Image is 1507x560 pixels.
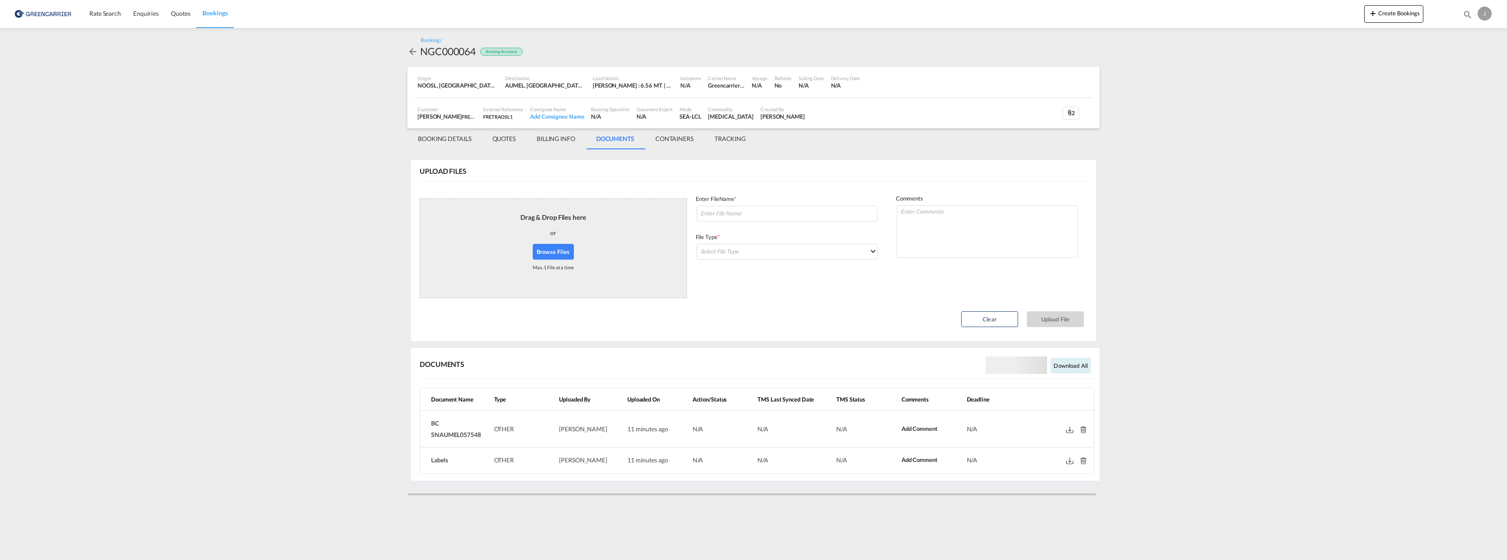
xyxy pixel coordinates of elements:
[902,425,937,432] span: Add Comment
[420,44,476,58] div: NGC000064
[1066,426,1073,433] md-icon: Download
[420,166,467,176] div: UPLOAD FILES
[89,10,121,17] span: Rate Search
[754,388,833,411] th: TMS Last Synced Date
[13,4,72,24] img: e39c37208afe11efa9cb1d7a6ea7d6f5.png
[799,75,824,81] div: Sailing Date
[967,456,978,464] span: N/A
[417,113,476,120] div: [PERSON_NAME]
[1478,7,1492,21] div: J
[896,194,1079,204] div: Comments
[696,233,878,243] div: File Type
[708,113,753,120] div: Fish Oil
[637,106,673,113] div: Document Expert
[799,81,824,89] div: N/A
[533,244,574,260] button: Browse Files
[680,75,701,81] div: Incoterms
[482,128,526,149] md-tab-item: QUOTES
[752,81,767,89] div: N/A
[555,447,624,473] td: [PERSON_NAME]
[1066,109,1073,116] md-icon: icon-attachment
[462,113,528,120] span: FREJA Transport & Logistics AS
[1051,358,1091,373] button: Download all
[1027,311,1084,327] button: Upload File
[704,128,756,149] md-tab-item: TRACKING
[693,425,751,433] div: N/A
[417,75,498,81] div: Origin
[417,106,476,113] div: Customer
[679,106,701,113] div: Mode
[637,113,673,120] div: N/A
[752,75,767,81] div: Voyage
[754,447,833,473] td: N/A
[967,425,978,433] span: N/A
[624,411,689,447] td: 11 minutes ago
[491,411,556,447] td: OTHER
[1066,458,1073,464] md-icon: Download
[761,113,805,120] div: Jakub Flemming
[1062,107,1079,120] div: 2
[963,388,1029,411] th: Deadline
[836,456,895,465] div: N/A
[593,75,673,81] div: Load Details
[483,106,523,113] div: External Reference
[530,106,584,113] div: Consignee Name
[1080,458,1087,464] md-icon: Delete
[680,81,690,89] div: N/A
[833,388,898,411] th: TMS Status
[421,37,442,44] div: Booking /
[624,388,689,411] th: Uploaded On
[407,46,418,57] md-icon: icon-arrow-left
[550,222,556,244] div: or
[421,388,491,411] th: Document Name
[591,106,629,113] div: Booking Specialist
[417,81,498,89] div: NOOSL, Oslo, Norway, Northern Europe, Europe
[420,359,464,369] div: DOCUMENTS
[483,114,513,120] span: FRETRAOSL1
[555,411,624,447] td: [PERSON_NAME]
[624,447,689,473] td: 11 minutes ago
[708,81,745,89] div: Greencarrier Consolidators
[491,447,556,473] td: OTHER
[133,10,159,17] span: Enquiries
[505,75,586,81] div: Destination
[1463,10,1472,19] md-icon: icon-magnify
[696,195,878,205] div: Enter FileName
[708,106,753,113] div: Commodity
[775,81,792,89] div: No
[491,388,556,411] th: Type
[836,425,895,433] div: N/A
[202,9,227,17] span: Bookings
[902,456,937,463] span: Add Comment
[593,81,673,89] div: [PERSON_NAME] : 6.56 MT | Volumetric Wt : 12.10 CBM | Chargeable Wt : 12.10 W/M
[407,44,420,58] div: icon-arrow-left
[1368,8,1378,18] md-icon: icon-plus 400-fg
[9,9,200,18] body: Editor, editor2
[693,456,751,465] div: N/A
[761,106,805,113] div: Created By
[526,128,586,149] md-tab-item: BILLING INFO
[961,311,1018,327] button: Clear
[505,81,586,89] div: AUMEL, Melbourne, Australia, Oceania, Oceania
[171,10,190,17] span: Quotes
[480,48,522,56] div: Booking Accepted
[1080,426,1087,433] md-icon: Delete
[586,128,645,149] md-tab-item: DOCUMENTS
[689,388,754,411] th: Action/Status
[1364,5,1423,23] button: icon-plus 400-fgCreate Bookings
[431,456,448,464] span: Labels
[591,113,629,120] div: N/A
[697,244,877,260] md-select: Select File Type
[407,128,756,149] md-pagination-wrapper: Use the left and right arrow keys to navigate between tabs
[679,113,701,120] div: SEA-LCL
[754,411,833,447] td: N/A
[645,128,704,149] md-tab-item: CONTAINERS
[407,128,482,149] md-tab-item: BOOKING DETAILS
[775,75,792,81] div: Rollable
[831,81,860,89] div: N/A
[533,260,574,275] div: Max. 1 File at a time
[898,388,963,411] th: Comments
[708,75,745,81] div: Carrier Name
[431,419,481,438] span: BC SNAUMEL057548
